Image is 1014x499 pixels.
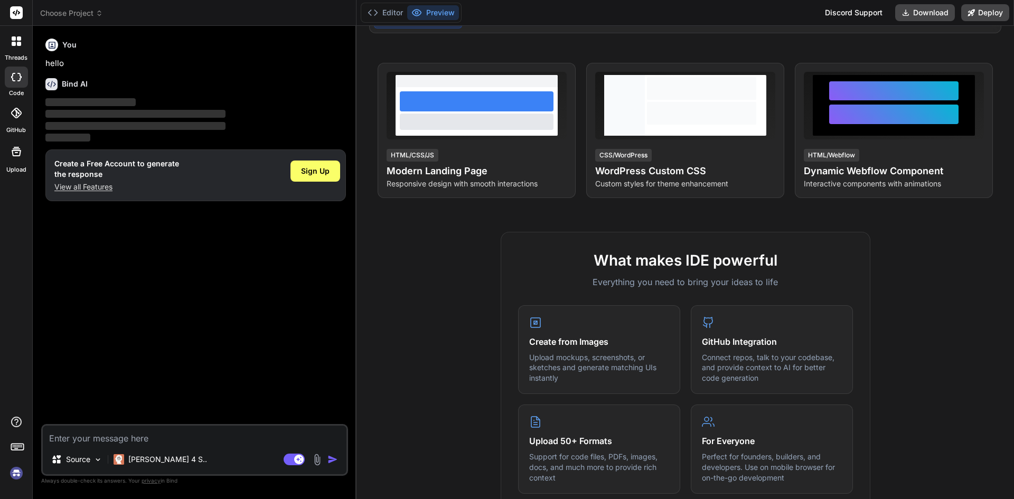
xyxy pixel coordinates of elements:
[54,158,179,180] h1: Create a Free Account to generate the response
[529,335,669,348] h4: Create from Images
[804,149,859,162] div: HTML/Webflow
[387,149,438,162] div: HTML/CSS/JS
[6,165,26,174] label: Upload
[40,8,103,18] span: Choose Project
[804,164,984,178] h4: Dynamic Webflow Component
[45,110,226,118] span: ‌
[819,4,889,21] div: Discord Support
[518,276,853,288] p: Everything you need to bring your ideas to life
[6,126,26,135] label: GitHub
[363,5,407,20] button: Editor
[327,454,338,465] img: icon
[93,455,102,464] img: Pick Models
[529,352,669,383] p: Upload mockups, screenshots, or sketches and generate matching UIs instantly
[142,477,161,484] span: privacy
[529,435,669,447] h4: Upload 50+ Formats
[595,149,652,162] div: CSS/WordPress
[7,464,25,482] img: signin
[702,335,842,348] h4: GitHub Integration
[518,249,853,271] h2: What makes IDE powerful
[62,79,88,89] h6: Bind AI
[529,451,669,483] p: Support for code files, PDFs, images, docs, and much more to provide rich context
[301,166,330,176] span: Sign Up
[62,40,77,50] h6: You
[54,182,179,192] p: View all Features
[702,352,842,383] p: Connect repos, talk to your codebase, and provide context to AI for better code generation
[702,435,842,447] h4: For Everyone
[128,454,207,465] p: [PERSON_NAME] 4 S..
[804,178,984,189] p: Interactive components with animations
[595,164,775,178] h4: WordPress Custom CSS
[595,178,775,189] p: Custom styles for theme enhancement
[9,89,24,98] label: code
[66,454,90,465] p: Source
[45,58,346,70] p: hello
[45,134,90,142] span: ‌
[5,53,27,62] label: threads
[961,4,1009,21] button: Deploy
[407,5,459,20] button: Preview
[41,476,348,486] p: Always double-check its answers. Your in Bind
[702,451,842,483] p: Perfect for founders, builders, and developers. Use on mobile browser for on-the-go development
[311,454,323,466] img: attachment
[387,164,567,178] h4: Modern Landing Page
[114,454,124,465] img: Claude 4 Sonnet
[45,98,136,106] span: ‌
[387,178,567,189] p: Responsive design with smooth interactions
[45,122,226,130] span: ‌
[895,4,955,21] button: Download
